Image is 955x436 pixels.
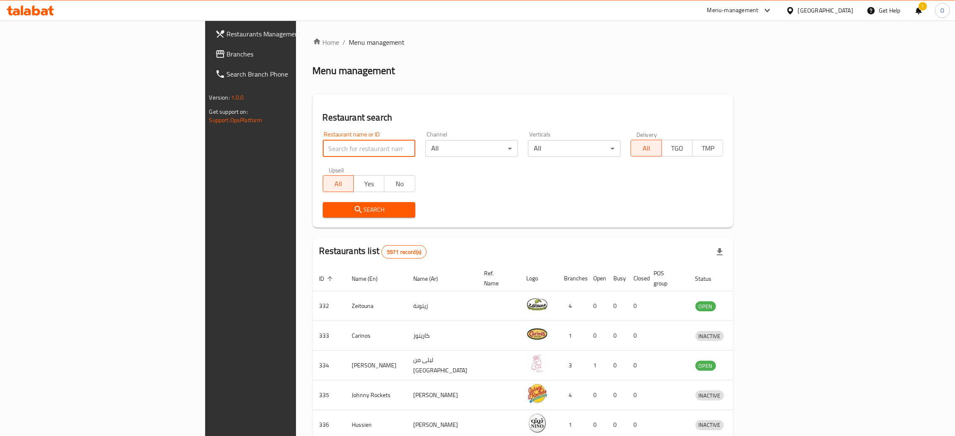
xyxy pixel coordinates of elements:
td: Zeitouna [345,291,407,321]
td: ليلى من [GEOGRAPHIC_DATA] [407,351,478,380]
div: Total records count [381,245,427,259]
a: Support.OpsPlatform [209,115,263,126]
th: Closed [627,266,647,291]
td: كارينوز [407,321,478,351]
span: Search Branch Phone [227,69,358,79]
label: Upsell [329,167,344,173]
button: All [631,140,662,156]
button: All [323,175,354,192]
div: INACTIVE [695,331,724,341]
span: Restaurants Management [227,29,358,39]
td: 0 [587,380,607,410]
a: Branches [209,44,365,64]
button: Search [323,202,415,218]
span: INACTIVE [695,420,724,430]
td: 0 [607,380,627,410]
span: Menu management [349,37,405,47]
span: 5971 record(s) [382,248,426,256]
img: Carinos [527,323,548,344]
input: Search for restaurant name or ID.. [323,140,415,157]
th: Branches [558,266,587,291]
span: POS group [654,268,679,288]
span: Name (En) [352,274,389,284]
td: [PERSON_NAME] [407,380,478,410]
th: Logo [520,266,558,291]
td: 4 [558,291,587,321]
span: Version: [209,92,230,103]
a: Restaurants Management [209,24,365,44]
span: TMP [696,142,720,154]
span: No [388,178,412,190]
span: INACTIVE [695,331,724,341]
a: Search Branch Phone [209,64,365,84]
span: TGO [665,142,689,154]
td: Johnny Rockets [345,380,407,410]
span: All [327,178,350,190]
div: All [425,140,518,157]
span: OPEN [695,361,716,371]
td: 0 [607,321,627,351]
td: 3 [558,351,587,380]
td: 0 [627,321,647,351]
label: Delivery [636,131,657,137]
td: 0 [587,291,607,321]
div: All [528,140,620,157]
span: OPEN [695,302,716,311]
td: 1 [587,351,607,380]
span: All [634,142,658,154]
span: INACTIVE [695,391,724,400]
td: 0 [627,291,647,321]
td: 0 [607,351,627,380]
span: Yes [357,178,381,190]
nav: breadcrumb [313,37,734,47]
span: Get support on: [209,106,248,117]
span: Search [329,205,409,215]
img: Johnny Rockets [527,383,548,404]
button: TMP [692,140,723,156]
div: Menu-management [707,5,759,15]
img: Leila Min Lebnan [527,353,548,374]
span: Name (Ar) [414,274,449,284]
span: Branches [227,49,358,59]
span: ID [319,274,335,284]
div: [GEOGRAPHIC_DATA] [798,6,853,15]
td: Carinos [345,321,407,351]
th: Busy [607,266,627,291]
img: Hussien [527,413,548,433]
td: زيتونة [407,291,478,321]
td: 0 [607,291,627,321]
span: O [940,6,944,15]
div: Export file [710,242,730,262]
td: 0 [627,380,647,410]
span: 1.0.0 [231,92,244,103]
button: No [384,175,415,192]
img: Zeitouna [527,294,548,315]
span: Status [695,274,723,284]
h2: Menu management [313,64,395,77]
th: Open [587,266,607,291]
h2: Restaurants list [319,245,427,259]
span: Ref. Name [484,268,510,288]
td: 1 [558,321,587,351]
td: 0 [627,351,647,380]
button: TGO [662,140,692,156]
h2: Restaurant search [323,111,723,124]
button: Yes [353,175,384,192]
td: 0 [587,321,607,351]
td: 4 [558,380,587,410]
td: [PERSON_NAME] [345,351,407,380]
